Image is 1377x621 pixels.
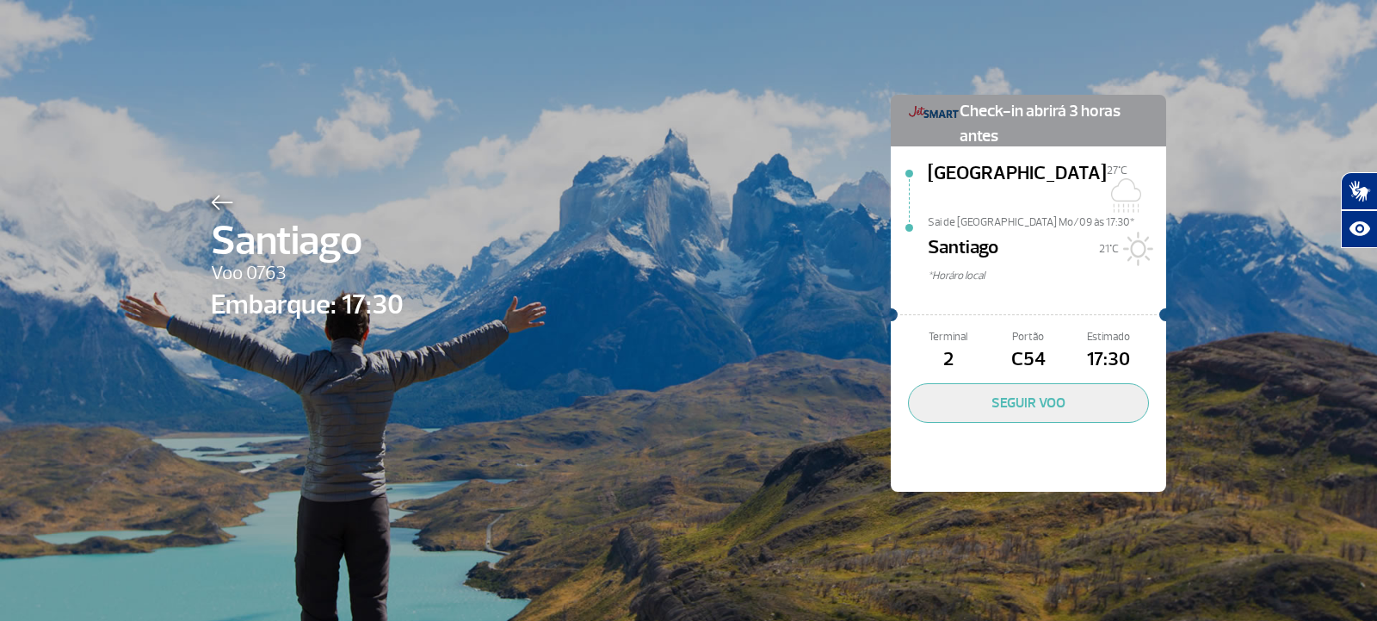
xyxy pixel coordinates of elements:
span: Portão [988,329,1068,345]
button: SEGUIR VOO [908,383,1149,423]
span: 17:30 [1069,345,1149,375]
button: Abrir recursos assistivos. [1341,210,1377,248]
span: 27°C [1107,164,1127,177]
span: Estimado [1069,329,1149,345]
span: Sai de [GEOGRAPHIC_DATA] Mo/09 às 17:30* [928,214,1166,227]
span: Check-in abrirá 3 horas antes [960,95,1149,149]
span: [GEOGRAPHIC_DATA] [928,159,1107,214]
span: Santiago [928,233,998,268]
span: Embarque: 17:30 [211,284,404,326]
div: Plugin de acessibilidade da Hand Talk. [1341,172,1377,248]
span: 2 [908,345,988,375]
span: Santiago [211,210,404,272]
span: *Horáro local [928,268,1166,284]
img: Sol [1119,232,1153,266]
span: Terminal [908,329,988,345]
span: C54 [988,345,1068,375]
span: Voo 0763 [211,259,404,289]
button: Abrir tradutor de língua de sinais. [1341,172,1377,210]
span: 21°C [1099,242,1119,256]
img: Nublado [1107,178,1141,213]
